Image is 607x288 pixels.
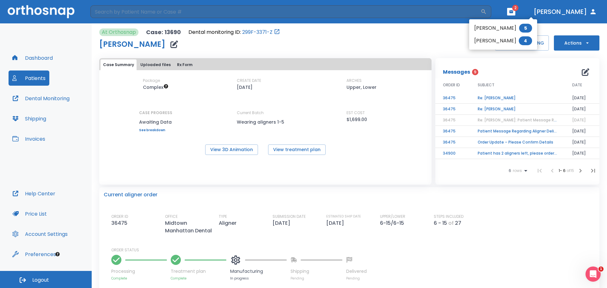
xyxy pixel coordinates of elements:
iframe: Intercom live chat [586,267,601,282]
span: 1 [598,267,604,272]
li: [PERSON_NAME] [469,34,537,47]
span: 5 [519,24,532,33]
li: [PERSON_NAME] [469,22,537,34]
span: 4 [519,36,532,45]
